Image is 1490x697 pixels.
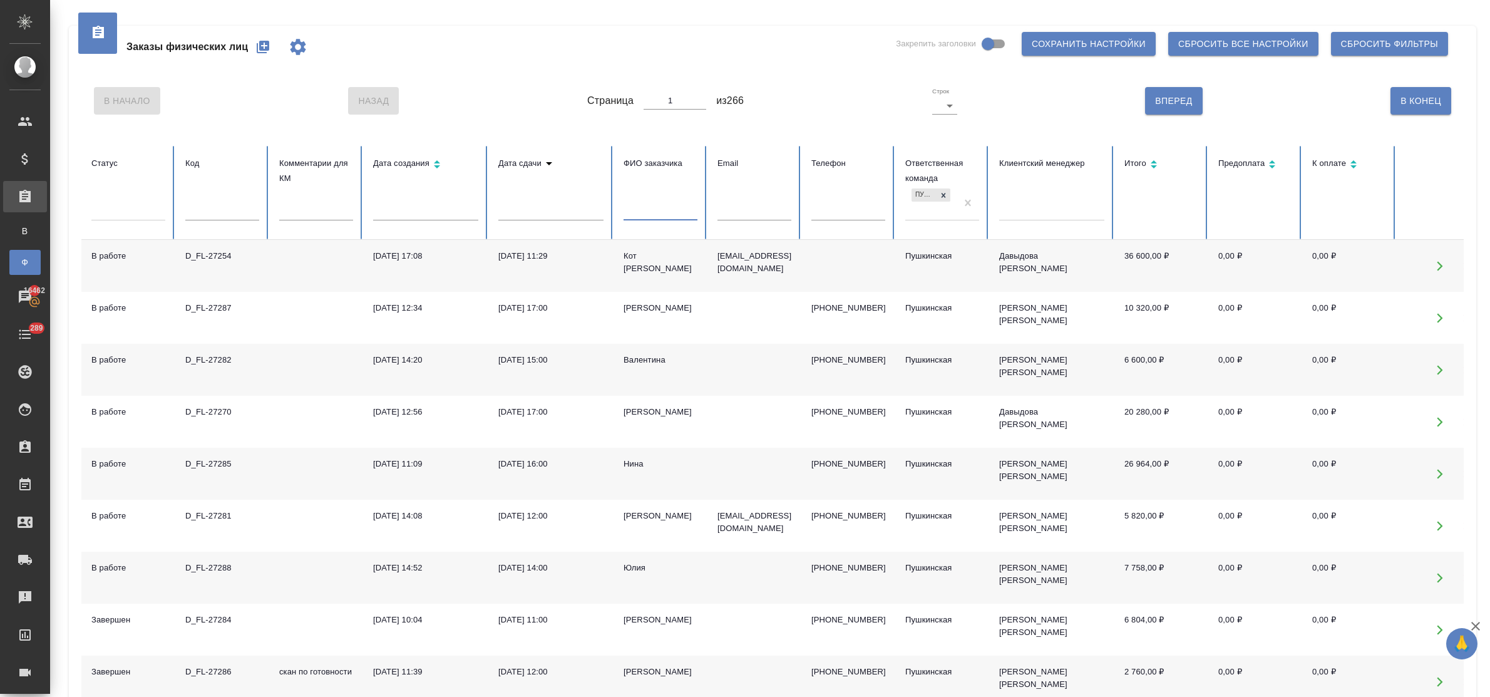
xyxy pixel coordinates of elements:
[1454,305,1479,331] button: Удалить
[185,562,259,574] div: D_FL-27288
[185,458,259,470] div: D_FL-27285
[185,302,259,314] div: D_FL-27287
[185,510,259,522] div: D_FL-27281
[1331,32,1448,56] button: Сбросить фильтры
[1454,409,1479,435] button: Удалить
[1427,305,1452,331] button: Открыть
[717,250,791,275] p: [EMAIL_ADDRESS][DOMAIN_NAME]
[1114,552,1208,604] td: 7 758,00 ₽
[624,156,697,171] div: ФИО заказчика
[498,250,604,262] div: [DATE] 11:29
[1302,240,1396,292] td: 0,00 ₽
[1208,448,1302,500] td: 0,00 ₽
[1451,631,1472,657] span: 🙏
[624,406,697,418] div: [PERSON_NAME]
[1302,604,1396,656] td: 0,00 ₽
[1454,565,1479,591] button: Удалить
[989,240,1114,292] td: Давыдова [PERSON_NAME]
[1114,240,1208,292] td: 36 600,00 ₽
[16,256,34,269] span: Ф
[373,250,478,262] div: [DATE] 17:08
[373,562,478,574] div: [DATE] 14:52
[16,225,34,237] span: В
[279,156,353,186] div: Комментарии для КМ
[905,562,979,574] div: Пушкинская
[1124,156,1198,174] div: Сортировка
[1454,461,1479,487] button: Удалить
[811,354,885,366] p: [PHONE_NUMBER]
[1427,513,1452,539] button: Открыть
[1155,93,1192,109] span: Вперед
[1218,156,1292,174] div: Сортировка
[1114,448,1208,500] td: 26 964,00 ₽
[716,93,744,108] span: из 266
[1427,617,1452,643] button: Открыть
[498,156,604,171] div: Сортировка
[498,510,604,522] div: [DATE] 12:00
[1032,36,1146,52] span: Сохранить настройки
[1427,669,1452,694] button: Открыть
[1427,565,1452,591] button: Открыть
[1114,344,1208,396] td: 6 600,00 ₽
[185,406,259,418] div: D_FL-27270
[624,614,697,626] div: [PERSON_NAME]
[624,302,697,314] div: [PERSON_NAME]
[373,156,478,174] div: Сортировка
[1114,396,1208,448] td: 20 280,00 ₽
[3,281,47,312] a: 16462
[498,406,604,418] div: [DATE] 17:00
[989,396,1114,448] td: Давыдова [PERSON_NAME]
[373,302,478,314] div: [DATE] 12:34
[498,666,604,678] div: [DATE] 12:00
[905,156,979,186] div: Ответственная команда
[905,614,979,626] div: Пушкинская
[185,354,259,366] div: D_FL-27282
[905,406,979,418] div: Пушкинская
[1208,552,1302,604] td: 0,00 ₽
[373,666,478,678] div: [DATE] 11:39
[624,250,697,275] div: Кот [PERSON_NAME]
[1168,32,1318,56] button: Сбросить все настройки
[1427,253,1452,279] button: Открыть
[905,302,979,314] div: Пушкинская
[811,614,885,626] p: [PHONE_NUMBER]
[9,250,41,275] a: Ф
[1427,461,1452,487] button: Открыть
[1022,32,1156,56] button: Сохранить настройки
[91,156,165,171] div: Статус
[905,250,979,262] div: Пушкинская
[989,604,1114,656] td: [PERSON_NAME] [PERSON_NAME]
[811,156,885,171] div: Телефон
[185,614,259,626] div: D_FL-27284
[23,322,51,334] span: 289
[373,406,478,418] div: [DATE] 12:56
[1427,409,1452,435] button: Открыть
[811,666,885,678] p: [PHONE_NUMBER]
[1208,604,1302,656] td: 0,00 ₽
[1454,513,1479,539] button: Удалить
[498,302,604,314] div: [DATE] 17:00
[498,614,604,626] div: [DATE] 11:00
[498,562,604,574] div: [DATE] 14:00
[185,156,259,171] div: Код
[185,250,259,262] div: D_FL-27254
[1302,500,1396,552] td: 0,00 ₽
[624,458,697,470] div: Нина
[16,284,53,297] span: 16462
[1454,617,1479,643] button: Удалить
[811,406,885,418] p: [PHONE_NUMBER]
[498,354,604,366] div: [DATE] 15:00
[91,302,165,314] div: В работе
[91,562,165,574] div: В работе
[624,510,697,522] div: [PERSON_NAME]
[1400,93,1441,109] span: В Конец
[1208,240,1302,292] td: 0,00 ₽
[1454,669,1479,694] button: Удалить
[1208,292,1302,344] td: 0,00 ₽
[624,354,697,366] div: Валентина
[373,510,478,522] div: [DATE] 14:08
[811,562,885,574] p: [PHONE_NUMBER]
[1390,87,1451,115] button: В Конец
[912,188,937,202] div: Пушкинская
[1427,357,1452,383] button: Открыть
